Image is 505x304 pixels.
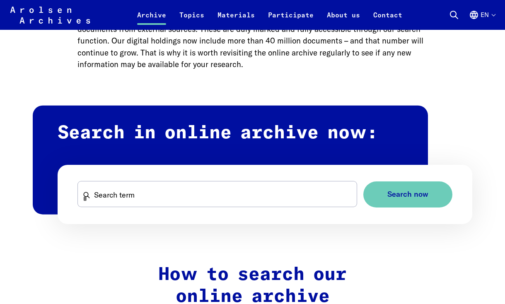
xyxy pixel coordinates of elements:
[320,10,367,30] a: About us
[130,5,409,25] nav: Primary
[130,10,173,30] a: Archive
[33,105,428,214] h2: Search in online archive now:
[363,181,452,207] button: Search now
[367,10,409,30] a: Contact
[173,10,211,30] a: Topics
[211,10,261,30] a: Materials
[387,190,428,199] span: Search now
[261,10,320,30] a: Participate
[469,10,495,30] button: English, language selection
